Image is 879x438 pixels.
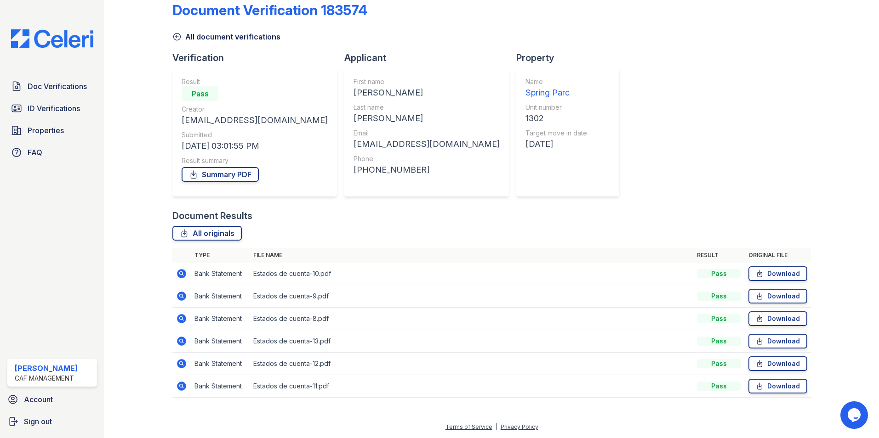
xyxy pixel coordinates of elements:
[697,337,741,346] div: Pass
[525,86,587,99] div: Spring Parc
[748,311,807,326] a: Download
[182,140,328,152] div: [DATE] 03:01:55 PM
[7,77,97,95] a: Doc Verifications
[697,292,741,301] div: Pass
[748,266,807,281] a: Download
[15,374,78,383] div: CAF Management
[172,31,280,42] a: All document verifications
[250,308,693,330] td: Estados de cuenta-8.pdf
[693,248,745,263] th: Result
[182,130,328,140] div: Submitted
[191,375,250,398] td: Bank Statement
[748,289,807,303] a: Download
[501,423,538,430] a: Privacy Policy
[516,51,627,64] div: Property
[4,412,101,431] a: Sign out
[191,330,250,353] td: Bank Statement
[525,129,587,138] div: Target move in date
[525,103,587,112] div: Unit number
[7,99,97,118] a: ID Verifications
[697,314,741,323] div: Pass
[745,248,811,263] th: Original file
[525,112,587,125] div: 1302
[748,334,807,348] a: Download
[250,263,693,285] td: Estados de cuenta-10.pdf
[354,154,500,163] div: Phone
[748,379,807,393] a: Download
[172,51,344,64] div: Verification
[28,103,80,114] span: ID Verifications
[182,156,328,165] div: Result summary
[344,51,516,64] div: Applicant
[496,423,497,430] div: |
[250,285,693,308] td: Estados de cuenta-9.pdf
[182,86,218,101] div: Pass
[354,129,500,138] div: Email
[182,105,328,114] div: Creator
[4,29,101,48] img: CE_Logo_Blue-a8612792a0a2168367f1c8372b55b34899dd931a85d93a1a3d3e32e68fde9ad4.png
[4,390,101,409] a: Account
[28,81,87,92] span: Doc Verifications
[250,375,693,398] td: Estados de cuenta-11.pdf
[697,382,741,391] div: Pass
[525,138,587,151] div: [DATE]
[840,401,870,429] iframe: chat widget
[354,103,500,112] div: Last name
[697,359,741,368] div: Pass
[7,121,97,140] a: Properties
[191,263,250,285] td: Bank Statement
[172,2,367,18] div: Document Verification 183574
[191,308,250,330] td: Bank Statement
[191,353,250,375] td: Bank Statement
[182,77,328,86] div: Result
[172,209,252,222] div: Document Results
[250,353,693,375] td: Estados de cuenta-12.pdf
[191,285,250,308] td: Bank Statement
[525,77,587,99] a: Name Spring Parc
[15,363,78,374] div: [PERSON_NAME]
[24,416,52,427] span: Sign out
[354,77,500,86] div: First name
[354,86,500,99] div: [PERSON_NAME]
[250,330,693,353] td: Estados de cuenta-13.pdf
[191,248,250,263] th: Type
[250,248,693,263] th: File name
[354,163,500,176] div: [PHONE_NUMBER]
[525,77,587,86] div: Name
[172,226,242,241] a: All originals
[697,269,741,278] div: Pass
[182,114,328,127] div: [EMAIL_ADDRESS][DOMAIN_NAME]
[24,394,53,405] span: Account
[7,143,97,162] a: FAQ
[28,147,42,158] span: FAQ
[182,167,259,182] a: Summary PDF
[28,125,64,136] span: Properties
[445,423,492,430] a: Terms of Service
[354,112,500,125] div: [PERSON_NAME]
[354,138,500,151] div: [EMAIL_ADDRESS][DOMAIN_NAME]
[748,356,807,371] a: Download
